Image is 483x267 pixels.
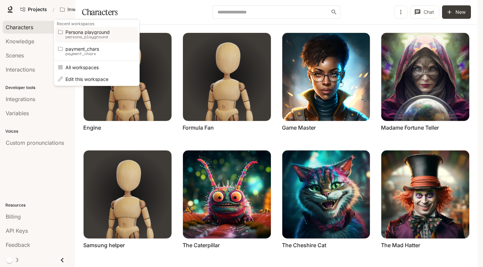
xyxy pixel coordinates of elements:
[65,46,126,51] span: payment_chars
[65,77,126,82] span: Edit this workspace
[65,30,126,35] span: Persona playground
[55,62,138,73] a: All workspaces
[55,74,138,84] a: All workspaces
[65,65,126,70] span: All workspaces
[65,35,126,39] p: persona_playground
[65,51,126,56] p: payment_chars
